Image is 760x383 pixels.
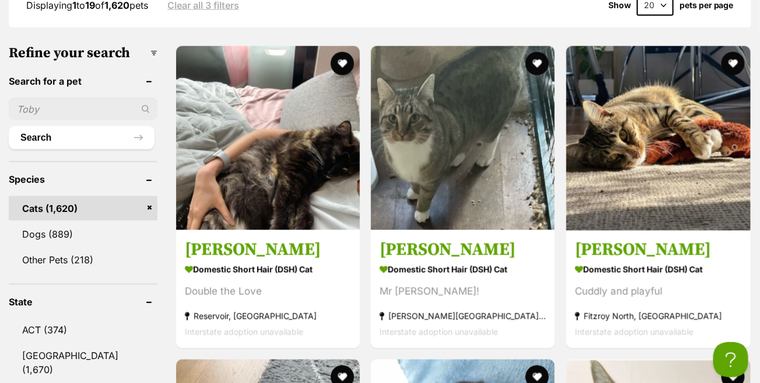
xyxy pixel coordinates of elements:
[380,308,546,324] strong: [PERSON_NAME][GEOGRAPHIC_DATA], [GEOGRAPHIC_DATA]
[575,239,742,261] h3: [PERSON_NAME]
[9,174,157,184] header: Species
[575,308,742,324] strong: Fitzroy North, [GEOGRAPHIC_DATA]
[176,230,360,349] a: [PERSON_NAME] Domestic Short Hair (DSH) Cat Double the Love Reservoir, [GEOGRAPHIC_DATA] Intersta...
[9,318,157,343] a: ACT (374)
[176,46,360,230] img: Sam - Domestic Short Hair (DSH) Cat
[1,1,10,11] img: consumer-privacy-logo.png
[575,327,694,337] span: Interstate adoption unavailable
[380,284,546,300] div: Mr [PERSON_NAME]!
[9,45,157,61] h3: Refine your search
[371,230,555,349] a: [PERSON_NAME] Domestic Short Hair (DSH) Cat Mr [PERSON_NAME]! [PERSON_NAME][GEOGRAPHIC_DATA], [GE...
[185,239,351,261] h3: [PERSON_NAME]
[185,284,351,300] div: Double the Love
[185,261,351,278] strong: Domestic Short Hair (DSH) Cat
[608,1,631,10] span: Show
[575,284,742,300] div: Cuddly and playful
[380,327,498,337] span: Interstate adoption unavailable
[713,342,748,377] iframe: Help Scout Beacon - Open
[9,76,157,86] header: Search for a pet
[371,46,555,230] img: Keith - Domestic Short Hair (DSH) Cat
[9,196,157,221] a: Cats (1,620)
[526,52,549,75] button: favourite
[680,1,734,10] label: pets per page
[9,248,157,272] a: Other Pets (218)
[185,308,351,324] strong: Reservoir, [GEOGRAPHIC_DATA]
[721,52,744,75] button: favourite
[185,327,303,337] span: Interstate adoption unavailable
[9,344,157,382] a: [GEOGRAPHIC_DATA] (1,670)
[9,297,157,307] header: State
[9,98,157,120] input: Toby
[380,261,546,278] strong: Domestic Short Hair (DSH) Cat
[575,261,742,278] strong: Domestic Short Hair (DSH) Cat
[566,230,751,349] a: [PERSON_NAME] Domestic Short Hair (DSH) Cat Cuddly and playful Fitzroy North, [GEOGRAPHIC_DATA] I...
[9,222,157,246] a: Dogs (889)
[380,239,546,261] h3: [PERSON_NAME]
[331,52,354,75] button: favourite
[566,46,751,231] img: Jaeger - Domestic Short Hair (DSH) Cat
[9,126,155,149] button: Search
